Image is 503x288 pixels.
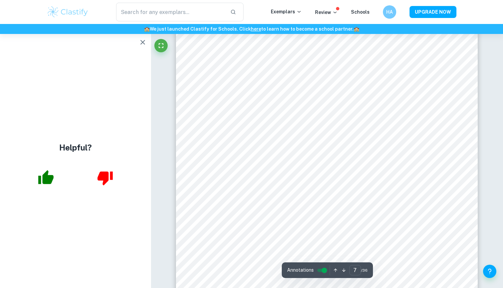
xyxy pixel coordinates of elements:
h4: Helpful? [59,142,92,153]
a: here [251,26,261,32]
p: Exemplars [271,8,302,15]
h6: HA [386,8,394,16]
span: / 36 [361,267,368,273]
span: 🏫 [144,26,150,32]
h6: We just launched Clastify for Schools. Click to learn how to become a school partner. [1,25,502,33]
button: Help and Feedback [483,265,496,278]
img: Clastify logo [47,5,89,19]
span: 🏫 [354,26,359,32]
span: Annotations [287,267,314,274]
button: Fullscreen [154,39,168,52]
p: Review [315,9,338,16]
input: Search for any exemplars... [116,3,225,21]
button: UPGRADE NOW [410,6,456,18]
a: Schools [351,9,370,15]
button: HA [383,5,396,19]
